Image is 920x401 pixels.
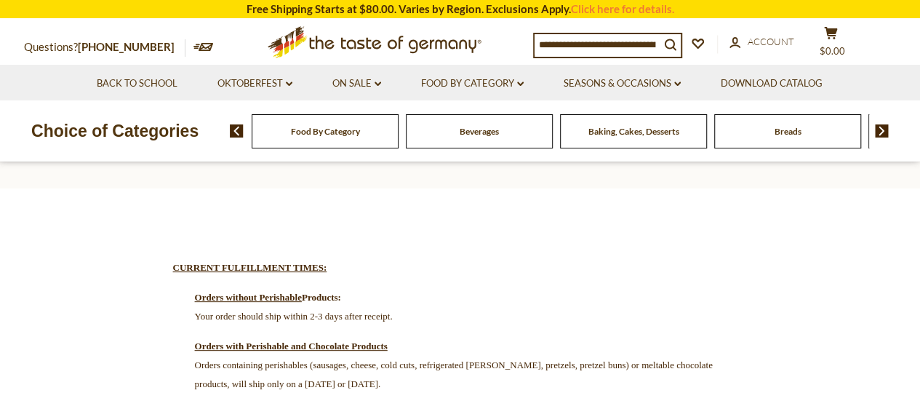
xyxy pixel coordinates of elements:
a: Food By Category [291,126,360,137]
span: Account [748,36,794,47]
a: [PHONE_NUMBER] [78,40,175,53]
strong: Orders without Perishable [195,292,302,303]
img: next arrow [875,124,889,138]
a: Click here for details. [571,2,674,15]
strong: CURRENT FULFILLMENT TIMES: [173,262,327,273]
span: Orders containing perishables (sausages, cheese, cold cuts, refrigerated [PERSON_NAME], pretzels,... [195,360,713,389]
img: previous arrow [230,124,244,138]
a: Oktoberfest [217,76,292,92]
button: $0.00 [809,26,853,63]
a: Beverages [460,126,499,137]
a: Baking, Cakes, Desserts [588,126,679,137]
a: On Sale [332,76,381,92]
a: Breads [775,126,801,137]
a: Account [729,34,794,50]
span: Orders with Perishable and Chocolate Products [195,341,388,352]
p: Questions? [24,38,185,57]
span: $0.00 [820,45,845,57]
span: Your order should ship within 2-3 days after receipt. [195,311,393,322]
a: Back to School [97,76,177,92]
a: Food By Category [421,76,524,92]
strong: Products: [302,292,341,303]
a: Seasons & Occasions [564,76,681,92]
a: Download Catalog [721,76,823,92]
